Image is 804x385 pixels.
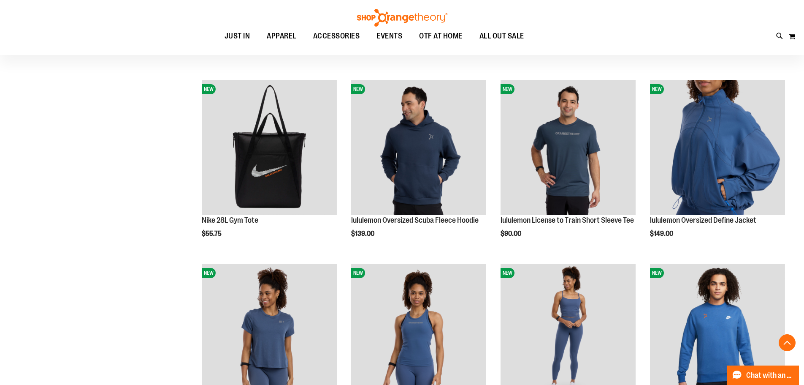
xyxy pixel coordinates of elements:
div: product [646,76,789,259]
span: $90.00 [501,230,522,238]
img: Shop Orangetheory [356,9,449,27]
span: ALL OUT SALE [479,27,524,46]
span: APPAREL [267,27,296,46]
span: NEW [351,84,365,94]
span: NEW [501,84,514,94]
span: NEW [202,268,216,278]
span: JUST IN [225,27,250,46]
span: NEW [650,84,664,94]
div: product [347,76,490,259]
div: product [198,76,341,259]
a: lululemon Oversized Define Jacket [650,216,756,224]
img: lululemon Oversized Define Jacket [650,80,785,215]
a: lululemon Oversized Scuba Fleece HoodieNEW [351,80,486,216]
a: lululemon License to Train Short Sleeve Tee [501,216,634,224]
span: $139.00 [351,230,376,238]
a: lululemon License to Train Short Sleeve TeeNEW [501,80,636,216]
span: NEW [202,84,216,94]
span: $149.00 [650,230,674,238]
span: OTF AT HOME [419,27,463,46]
a: Nike 28L Gym Tote [202,216,258,224]
span: Chat with an Expert [746,371,794,380]
div: product [496,76,640,259]
a: lululemon Oversized Scuba Fleece Hoodie [351,216,479,224]
a: Nike 28L Gym ToteNEW [202,80,337,216]
span: ACCESSORIES [313,27,360,46]
span: EVENTS [376,27,402,46]
span: NEW [351,268,365,278]
span: NEW [650,268,664,278]
img: lululemon License to Train Short Sleeve Tee [501,80,636,215]
a: lululemon Oversized Define JacketNEW [650,80,785,216]
button: Chat with an Expert [727,366,799,385]
button: Back To Top [779,334,796,351]
img: Nike 28L Gym Tote [202,80,337,215]
span: NEW [501,268,514,278]
img: lululemon Oversized Scuba Fleece Hoodie [351,80,486,215]
span: $55.75 [202,230,223,238]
